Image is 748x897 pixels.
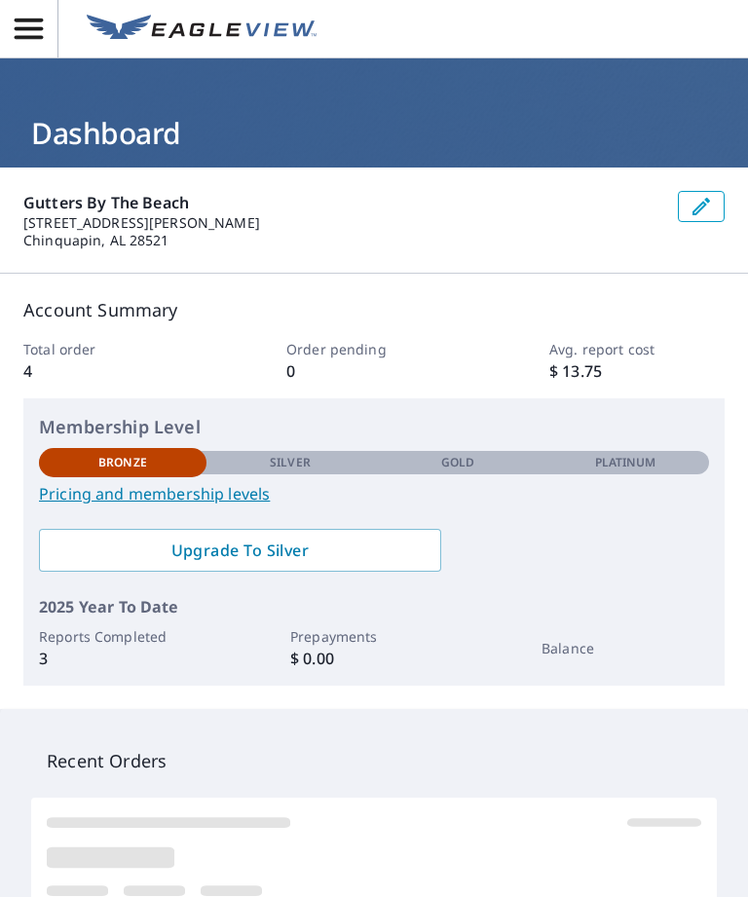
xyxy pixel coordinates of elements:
a: Upgrade To Silver [39,529,441,572]
p: 2025 Year To Date [39,595,709,618]
p: $ 13.75 [549,359,725,383]
p: Recent Orders [47,748,701,774]
p: Reports Completed [39,626,206,647]
p: Silver [270,454,311,471]
p: Order pending [286,339,462,359]
p: Balance [542,638,709,658]
a: Pricing and membership levels [39,482,709,505]
h1: Dashboard [23,113,725,153]
p: Bronze [98,454,147,471]
p: 3 [39,647,206,670]
p: 0 [286,359,462,383]
img: EV Logo [87,15,317,44]
p: [STREET_ADDRESS][PERSON_NAME] [23,214,662,232]
p: Avg. report cost [549,339,725,359]
p: Platinum [595,454,656,471]
a: EV Logo [75,3,328,56]
p: Total order [23,339,199,359]
p: Chinquapin, AL 28521 [23,232,662,249]
p: Account Summary [23,297,725,323]
p: Prepayments [290,626,458,647]
p: Gutters By The Beach [23,191,662,214]
p: Membership Level [39,414,709,440]
span: Upgrade To Silver [55,540,426,561]
p: 4 [23,359,199,383]
p: $ 0.00 [290,647,458,670]
p: Gold [441,454,474,471]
